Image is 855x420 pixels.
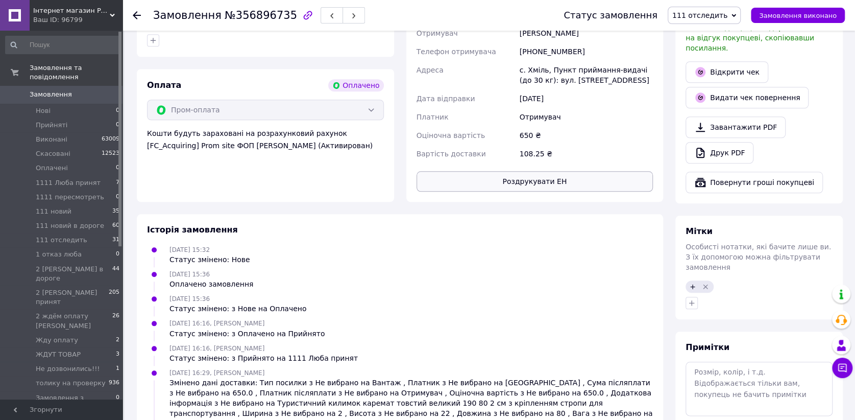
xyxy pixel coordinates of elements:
span: Скасовані [36,149,70,158]
span: Прийняті [36,121,67,130]
span: Замовлення з [PERSON_NAME] [36,393,116,412]
svg: Видалити мітку [701,283,710,291]
a: Завантажити PDF [686,116,786,138]
span: 205 [109,288,119,307]
span: Замовлення та повідомлення [30,63,123,82]
span: Інтернет магазин PaGo це товари від виробника, капці, військова амуніція, тапочки [33,6,110,15]
span: 63009 [102,135,119,144]
div: Оплачено [328,79,383,91]
span: 44 [112,265,119,283]
span: 0 [116,106,119,115]
div: Статус змінено: Нове [169,254,250,265]
span: Оплата [147,80,181,90]
a: Друк PDF [686,142,753,164]
div: 650 ₴ [518,126,655,145]
span: 111 отследить [672,11,727,19]
span: [DATE] 16:16, [PERSON_NAME] [169,320,264,327]
div: Статус змінено: з Оплачено на Прийнято [169,329,325,339]
span: Замовлення [30,90,72,99]
button: Роздрукувати ЕН [417,171,653,192]
span: №356896735 [225,9,297,21]
span: 0 [116,250,119,259]
div: Оплачено замовлення [169,279,253,289]
span: Жду оплату [36,336,78,345]
span: 0 [116,164,119,173]
div: Кошти будуть зараховані на розрахунковий рахунок [147,128,384,151]
div: [DATE] [518,89,655,108]
span: 0 [116,393,119,412]
div: Ваш ID: 96799 [33,15,123,25]
button: Замовлення виконано [751,8,845,23]
span: Платник [417,113,449,121]
span: Адреса [417,66,444,74]
a: Відкрити чек [686,61,768,83]
span: Замовлення [153,9,222,21]
span: Вартість доставки [417,150,486,158]
span: Нові [36,106,51,115]
span: 7 [116,178,119,188]
div: Повернутися назад [133,10,141,20]
span: 936 [109,379,119,388]
div: Отримувач [518,108,655,126]
span: 1111 Люба принят [36,178,101,188]
button: Видати чек повернення [686,87,809,108]
div: Статус замовлення [564,10,657,20]
div: 108.25 ₴ [518,145,655,163]
span: 111 новий [36,207,71,216]
span: 0 [116,193,119,202]
span: [DATE] 16:29, [PERSON_NAME] [169,369,264,377]
span: 1 [116,364,119,374]
span: 31 [112,236,119,245]
span: толику на проверку [36,379,106,388]
button: Повернути гроші покупцеві [686,172,823,193]
span: 60 [112,221,119,230]
div: [FC_Acquiring] Prom site ФОП [PERSON_NAME] (Активирован) [147,141,384,151]
span: Примітки [686,342,729,352]
span: 2 [116,336,119,345]
span: 111 новий в дороге [36,221,104,230]
span: Не дозвонились!!! [36,364,100,374]
div: Статус змінено: з Прийнято на 1111 Люба принят [169,353,358,363]
div: Статус змінено: з Нове на Оплачено [169,304,306,314]
span: [DATE] 16:16, [PERSON_NAME] [169,345,264,352]
span: [DATE] 15:36 [169,271,210,278]
span: 2 [PERSON_NAME] в дороге [36,265,112,283]
span: Виконані [36,135,67,144]
span: 2 ждём оплату [PERSON_NAME] [36,312,112,330]
span: ЖДУТ ТОВАР [36,350,81,359]
span: 1111 пересмотреть [36,193,104,202]
div: [PERSON_NAME] [518,24,655,42]
span: 111 отследить [36,236,87,245]
span: [DATE] 15:36 [169,295,210,302]
span: 0 [116,121,119,130]
span: У вас є 30 днів, щоб відправити запит на відгук покупцеві, скопіювавши посилання. [686,24,829,52]
span: 12523 [102,149,119,158]
span: 26 [112,312,119,330]
span: Історія замовлення [147,225,238,235]
span: Замовлення виконано [759,12,837,19]
span: [DATE] 15:32 [169,246,210,253]
button: Чат з покупцем [832,358,852,378]
input: Пошук [5,36,120,54]
span: 35 [112,207,119,216]
div: [PHONE_NUMBER] [518,42,655,61]
span: Особисті нотатки, які бачите лише ви. З їх допомогою можна фільтрувати замовлення [686,243,831,271]
span: 1 отказ люба [36,250,82,259]
span: Телефон отримувача [417,48,496,56]
span: Отримувач [417,29,458,37]
span: 3 [116,350,119,359]
span: Дата відправки [417,95,475,103]
span: Оплачені [36,164,68,173]
span: Мітки [686,226,713,236]
span: 2 [PERSON_NAME] принят [36,288,109,307]
span: + [690,283,696,291]
span: Оціночна вартість [417,131,485,139]
div: с. Хміль, Пункт приймання-видачі (до 30 кг): вул. [STREET_ADDRESS] [518,61,655,89]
